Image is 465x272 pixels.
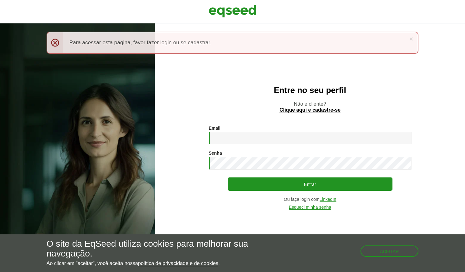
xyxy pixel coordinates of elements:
[209,197,411,202] div: Ou faça login com
[209,3,256,19] img: EqSeed Logo
[47,32,418,54] div: Para acessar esta página, favor fazer login ou se cadastrar.
[360,245,419,257] button: Aceitar
[138,261,219,266] a: política de privacidade e de cookies
[289,205,331,210] a: Esqueci minha senha
[47,260,270,266] p: Ao clicar em "aceitar", você aceita nossa .
[168,86,452,95] h2: Entre no seu perfil
[279,108,341,113] a: Clique aqui e cadastre-se
[228,177,392,191] button: Entrar
[209,151,222,155] label: Senha
[209,126,220,130] label: Email
[409,35,413,42] a: ×
[168,101,452,113] p: Não é cliente?
[47,239,270,259] h5: O site da EqSeed utiliza cookies para melhorar sua navegação.
[320,197,336,202] a: LinkedIn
